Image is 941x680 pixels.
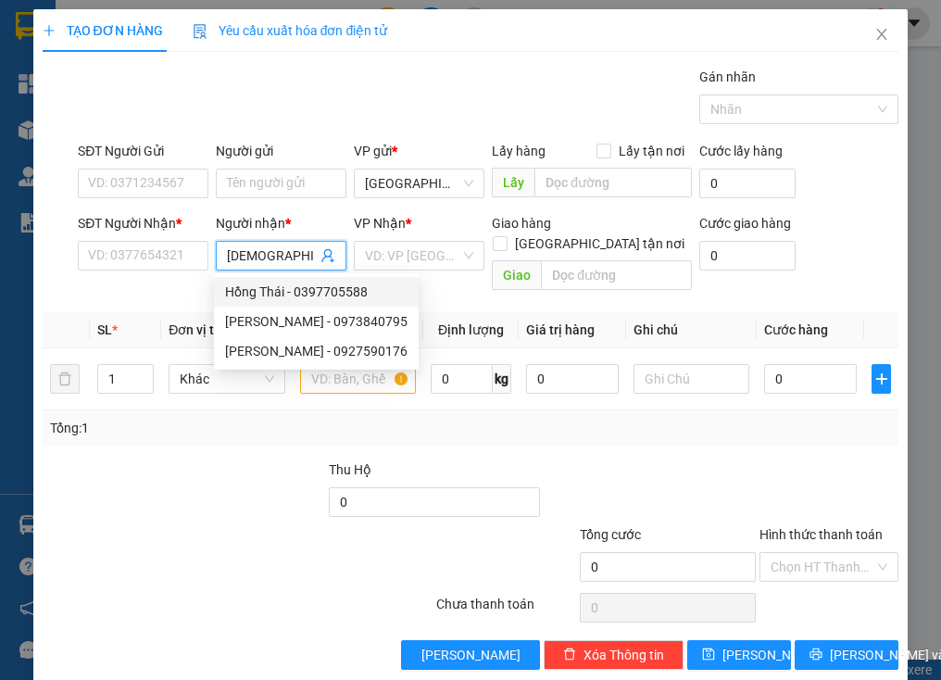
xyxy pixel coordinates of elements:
[526,364,619,394] input: 0
[43,24,56,37] span: plus
[541,260,692,290] input: Dọc đường
[193,24,207,39] img: icon
[702,648,715,662] span: save
[50,418,366,438] div: Tổng: 1
[492,168,534,197] span: Lấy
[43,23,163,38] span: TẠO ĐƠN HÀNG
[216,213,346,233] div: Người nhận
[216,141,346,161] div: Người gửi
[764,322,828,337] span: Cước hàng
[78,213,208,233] div: SĐT Người Nhận
[434,594,578,626] div: Chưa thanh toán
[580,527,641,542] span: Tổng cước
[611,141,692,161] span: Lấy tận nơi
[687,640,791,670] button: save[PERSON_NAME]
[759,527,883,542] label: Hình thức thanh toán
[526,322,595,337] span: Giá trị hàng
[214,307,419,336] div: Hồng Thái - 0973840795
[329,462,371,477] span: Thu Hộ
[50,364,80,394] button: delete
[872,371,891,386] span: plus
[401,640,541,670] button: [PERSON_NAME]
[722,645,822,665] span: [PERSON_NAME]
[872,364,892,394] button: plus
[795,640,898,670] button: printer[PERSON_NAME] và In
[354,141,484,161] div: VP gửi
[225,311,408,332] div: [PERSON_NAME] - 0973840795
[421,645,521,665] span: [PERSON_NAME]
[214,336,419,366] div: Hồng Thái - 0927590176
[626,312,757,348] th: Ghi chú
[180,365,273,393] span: Khác
[214,277,419,307] div: Hồng Thái - 0397705588
[534,168,692,197] input: Dọc đường
[856,9,908,61] button: Close
[492,144,546,158] span: Lấy hàng
[809,648,822,662] span: printer
[354,216,406,231] span: VP Nhận
[699,144,783,158] label: Cước lấy hàng
[169,322,238,337] span: Đơn vị tính
[699,169,796,198] input: Cước lấy hàng
[365,170,473,197] span: Sài Gòn
[300,364,416,394] input: VD: Bàn, Ghế
[874,27,889,42] span: close
[438,322,504,337] span: Định lượng
[97,322,112,337] span: SL
[193,23,388,38] span: Yêu cầu xuất hóa đơn điện tử
[78,141,208,161] div: SĐT Người Gửi
[225,341,408,361] div: [PERSON_NAME] - 0927590176
[699,241,796,271] input: Cước giao hàng
[634,364,749,394] input: Ghi Chú
[508,233,692,254] span: [GEOGRAPHIC_DATA] tận nơi
[225,282,408,302] div: Hồng Thái - 0397705588
[492,260,541,290] span: Giao
[492,216,551,231] span: Giao hàng
[544,640,684,670] button: deleteXóa Thông tin
[583,645,664,665] span: Xóa Thông tin
[563,648,576,662] span: delete
[493,364,511,394] span: kg
[699,69,756,84] label: Gán nhãn
[699,216,791,231] label: Cước giao hàng
[320,248,335,263] span: user-add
